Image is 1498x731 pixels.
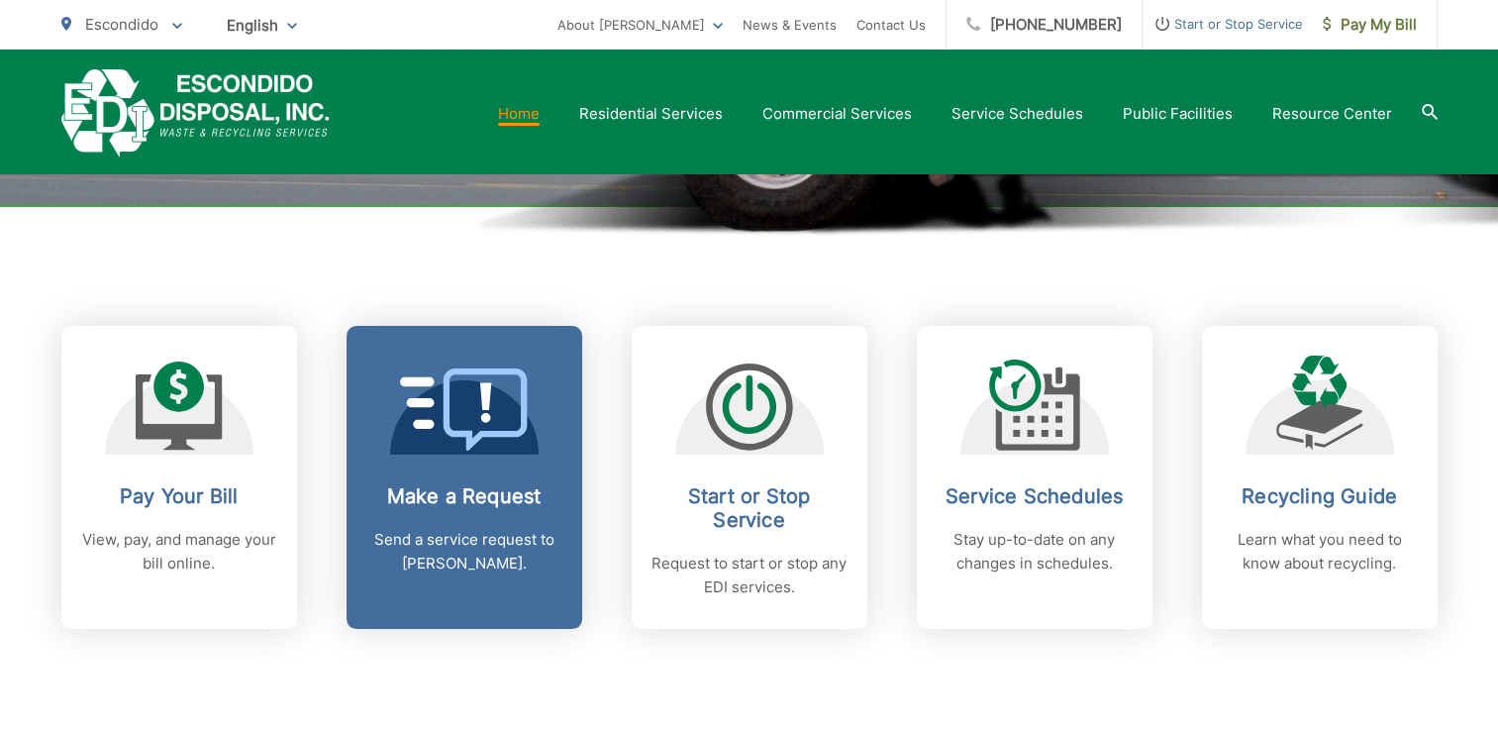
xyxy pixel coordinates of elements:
[762,102,912,126] a: Commercial Services
[81,528,277,575] p: View, pay, and manage your bill online.
[937,528,1133,575] p: Stay up-to-date on any changes in schedules.
[917,326,1152,629] a: Service Schedules Stay up-to-date on any changes in schedules.
[1123,102,1233,126] a: Public Facilities
[498,102,540,126] a: Home
[1222,484,1418,508] h2: Recycling Guide
[366,484,562,508] h2: Make a Request
[557,13,723,37] a: About [PERSON_NAME]
[651,552,848,599] p: Request to start or stop any EDI services.
[212,8,312,43] span: English
[951,102,1083,126] a: Service Schedules
[856,13,926,37] a: Contact Us
[1323,13,1417,37] span: Pay My Bill
[651,484,848,532] h2: Start or Stop Service
[937,484,1133,508] h2: Service Schedules
[743,13,837,37] a: News & Events
[61,326,297,629] a: Pay Your Bill View, pay, and manage your bill online.
[579,102,723,126] a: Residential Services
[1272,102,1392,126] a: Resource Center
[1202,326,1438,629] a: Recycling Guide Learn what you need to know about recycling.
[1222,528,1418,575] p: Learn what you need to know about recycling.
[61,69,330,157] a: EDCD logo. Return to the homepage.
[347,326,582,629] a: Make a Request Send a service request to [PERSON_NAME].
[85,15,158,34] span: Escondido
[81,484,277,508] h2: Pay Your Bill
[366,528,562,575] p: Send a service request to [PERSON_NAME].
